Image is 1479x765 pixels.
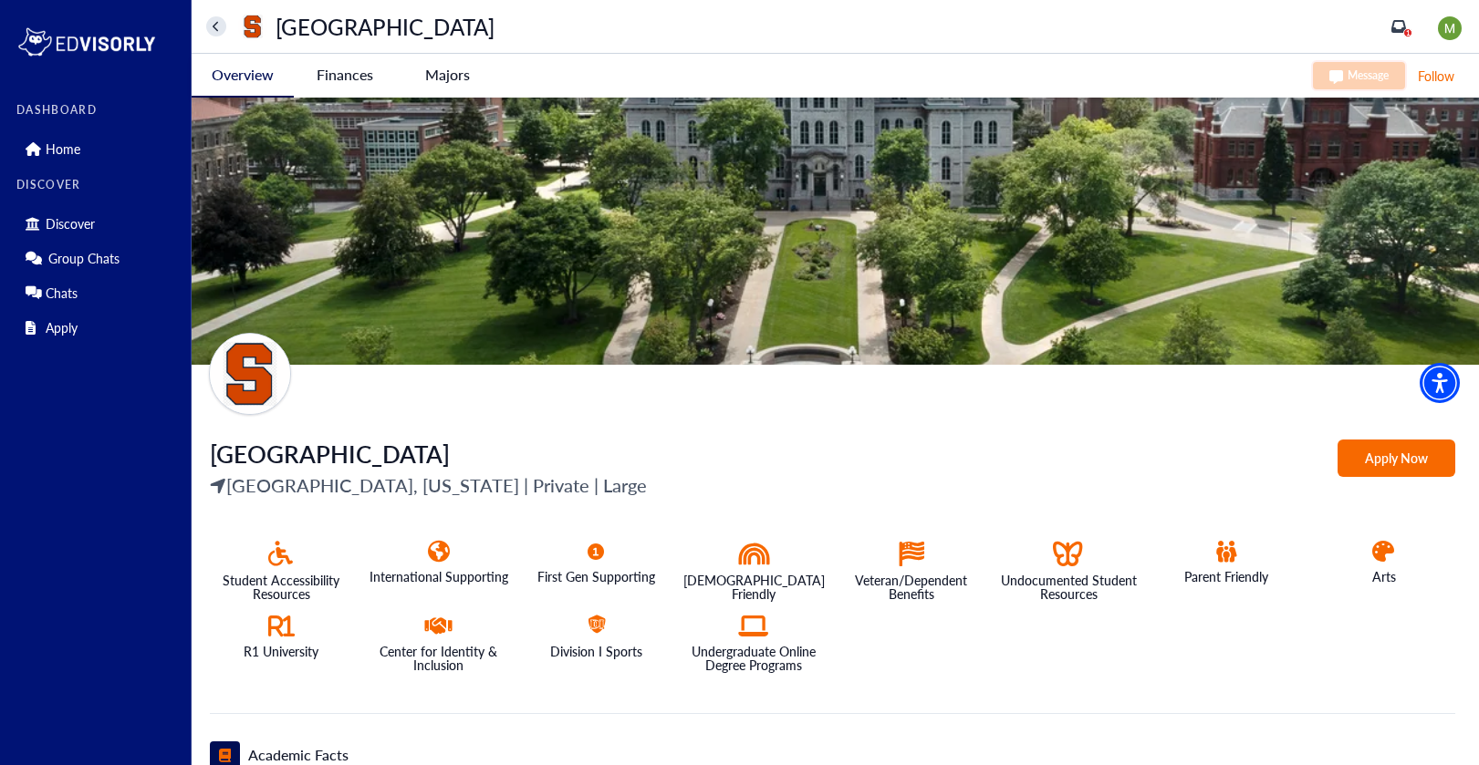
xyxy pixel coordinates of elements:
p: International Supporting [370,570,508,584]
div: Accessibility Menu [1420,363,1460,403]
div: Discover [16,209,180,238]
img: image [1438,16,1462,40]
img: a large building with a courtyard and trees in front of it [192,98,1479,365]
p: Chats [46,285,78,301]
p: Group Chats [48,251,120,266]
span: 1 [1406,28,1411,37]
button: Overview [192,54,294,98]
p: Parent Friendly [1184,570,1268,584]
img: logo [16,24,157,60]
div: Chats [16,278,180,307]
p: Home [46,141,80,157]
img: universityName [238,12,267,41]
div: Group Chats [16,243,180,273]
p: Undocumented Student Resources [997,574,1140,601]
h5: Academic Facts [248,745,349,765]
p: [GEOGRAPHIC_DATA], [US_STATE] | Private | Large [210,471,647,499]
label: DASHBOARD [16,104,180,117]
p: First Gen Supporting [537,570,655,584]
p: Center for Identity & Inclusion [368,645,511,672]
img: universityName [209,333,291,415]
p: Undergraduate Online Degree Programs [682,645,826,672]
p: Student Accessibility Resources [210,574,353,601]
p: Apply [46,320,78,336]
p: Division I Sports [550,645,642,658]
p: [GEOGRAPHIC_DATA] [276,16,495,36]
p: Veteran/Dependent Benefits [840,574,984,601]
p: R1 University [244,645,318,658]
div: Apply [16,313,180,342]
button: home [206,16,226,36]
p: Arts [1372,570,1396,584]
button: Apply Now [1338,439,1455,477]
button: Finances [294,54,396,96]
label: DISCOVER [16,179,180,191]
button: Follow [1416,65,1456,88]
button: Majors [396,54,498,96]
p: [DEMOGRAPHIC_DATA] Friendly [682,574,826,601]
span: [GEOGRAPHIC_DATA] [210,437,450,470]
p: Discover [46,216,95,232]
div: Home [16,134,180,163]
a: 1 [1391,19,1406,34]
